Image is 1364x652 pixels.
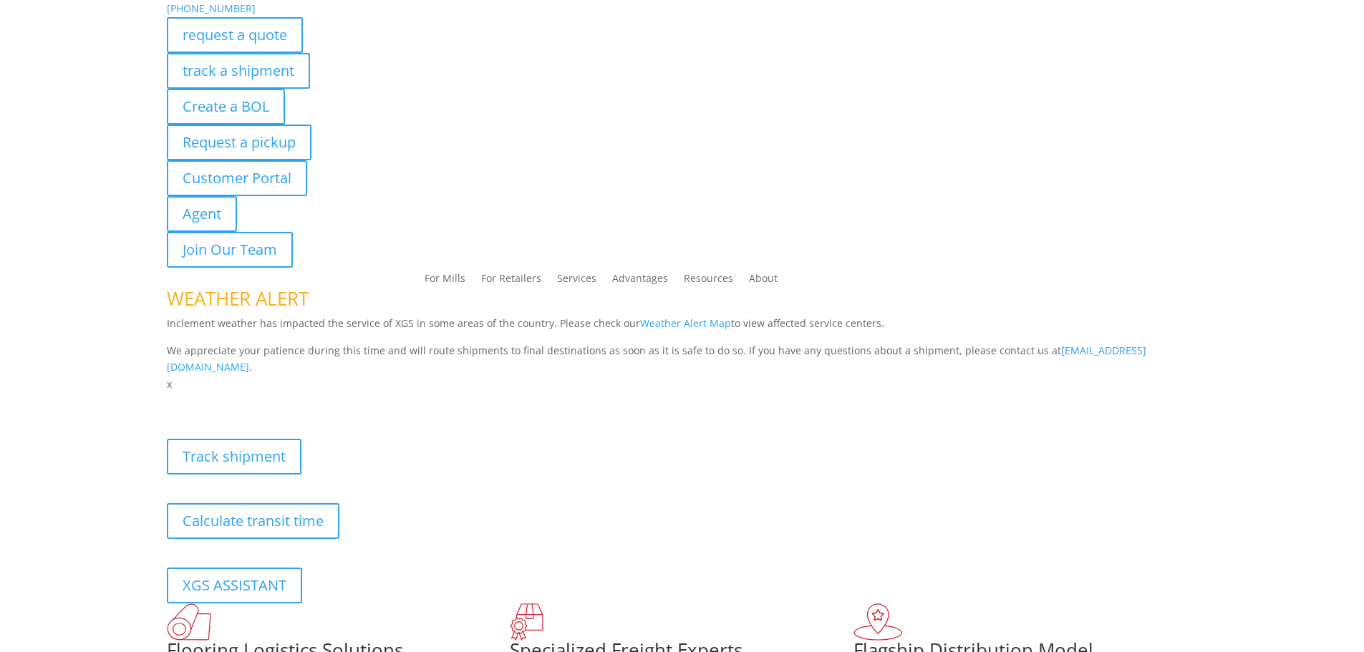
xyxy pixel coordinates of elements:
a: Resources [684,273,733,289]
a: Agent [167,196,237,232]
a: Track shipment [167,439,301,475]
a: request a quote [167,17,303,53]
a: Weather Alert Map [640,316,731,330]
a: Create a BOL [167,89,285,125]
a: About [749,273,778,289]
a: Request a pickup [167,125,311,160]
img: xgs-icon-focused-on-flooring-red [510,603,543,641]
p: We appreciate your patience during this time and will route shipments to final destinations as so... [167,342,1198,376]
a: track a shipment [167,53,310,89]
a: For Retailers [481,273,541,289]
p: Inclement weather has impacted the service of XGS in some areas of the country. Please check our ... [167,315,1198,342]
img: xgs-icon-total-supply-chain-intelligence-red [167,603,211,641]
a: XGS ASSISTANT [167,568,302,603]
a: For Mills [425,273,465,289]
a: Calculate transit time [167,503,339,539]
span: WEATHER ALERT [167,286,309,311]
img: xgs-icon-flagship-distribution-model-red [853,603,903,641]
b: Visibility, transparency, and control for your entire supply chain. [167,395,486,409]
a: Services [557,273,596,289]
a: [PHONE_NUMBER] [167,1,256,15]
a: Advantages [612,273,668,289]
a: Join Our Team [167,232,293,268]
p: x [167,376,1198,393]
a: Customer Portal [167,160,307,196]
